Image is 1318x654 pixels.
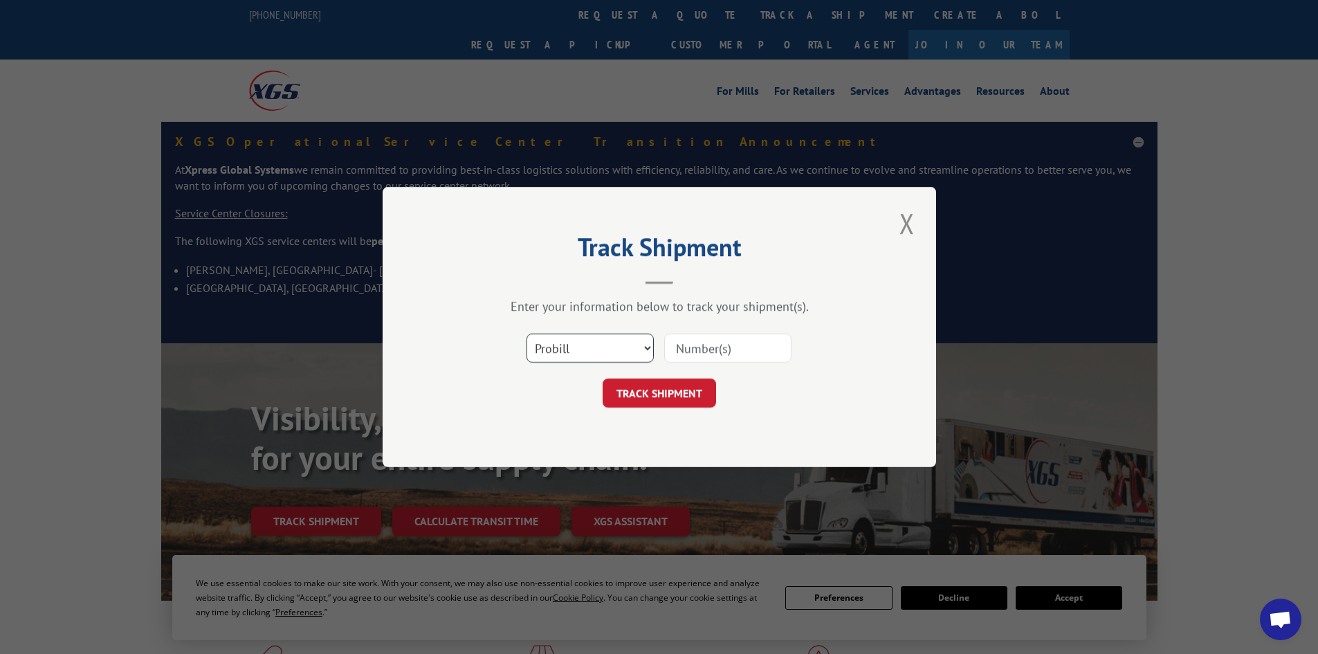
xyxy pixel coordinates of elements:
input: Number(s) [664,334,791,363]
button: Close modal [895,204,919,242]
div: Enter your information below to track your shipment(s). [452,298,867,314]
h2: Track Shipment [452,237,867,264]
a: Open chat [1260,599,1301,640]
button: TRACK SHIPMENT [603,379,716,408]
